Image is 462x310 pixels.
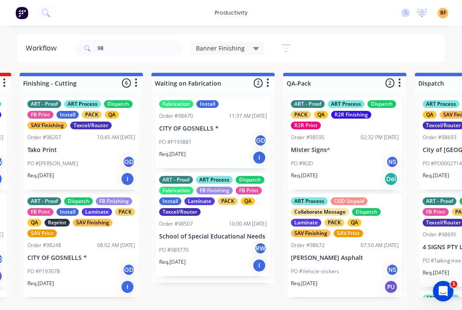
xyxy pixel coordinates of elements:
div: FB Print [27,111,53,119]
p: Req. [DATE] [27,280,54,287]
div: SAV Finishing [73,219,113,227]
div: productivity [210,6,252,19]
input: Search for orders... [98,40,182,57]
p: Req. [DATE] [159,258,186,266]
div: Collaborate Message [291,208,349,216]
p: Req. [DATE] [159,150,186,158]
p: Req. [DATE] [291,172,317,179]
div: QA [27,219,41,227]
div: Workflow [26,43,61,54]
span: BF [440,9,446,17]
div: Dispatch [64,197,93,205]
div: PACK [218,197,238,205]
div: Order #98507 [159,220,193,228]
div: QA [423,111,437,119]
div: Order #98672 [291,241,325,249]
div: 10:00 AM [DATE] [229,220,267,228]
div: 10:45 AM [DATE] [97,134,135,141]
div: ART Process [328,100,364,108]
p: PO #Vehicle stickers [291,268,339,275]
div: I [252,151,266,164]
div: QA [105,111,119,119]
p: School of Special Educational Needs [159,233,267,240]
div: ART - Proof [159,176,193,184]
div: Texcel/Router [70,122,112,129]
div: ART - Proof [291,100,325,108]
div: Dispatch [236,176,264,184]
p: Mister Signs^ [291,146,399,154]
div: Dispatch [352,208,381,216]
div: FB Print [27,208,53,216]
div: Del [384,172,398,186]
div: QA [314,111,328,119]
p: CITY OF GOSNELLS * [159,125,267,132]
div: Fabrication [159,100,193,108]
div: QA [241,197,255,205]
p: Tako Print [27,146,135,154]
span: Banner Finishing [196,44,245,53]
div: ART - ProofART ProcessDispatchFabricationFB FinishingFB PrintInstallLaminatePACKQATexcel/RouterOr... [156,173,270,276]
p: PO #ROD [291,160,313,167]
div: Install [56,208,79,216]
div: ART - Proof [423,197,456,205]
div: PACK [291,111,311,119]
div: ART Process [423,100,459,108]
p: CITY OF GOSNELLS * [27,254,135,262]
div: I [121,280,134,294]
div: ART ProcessCOD UnpaidCollaborate MessageDispatchLaminatePACKQASAV FinishingSAV PrintOrder #986720... [287,194,402,298]
div: FB Print [423,208,449,216]
div: 07:50 AM [DATE] [361,241,399,249]
div: Order #98595 [291,134,325,141]
span: 1 [450,281,457,288]
div: Install [159,197,181,205]
div: Order #98470 [159,112,193,120]
p: Req. [DATE] [27,172,54,179]
p: [PERSON_NAME] Asphalt [291,254,399,262]
div: R2R Finishing [331,111,371,119]
div: QA [347,219,361,227]
div: I [252,259,266,272]
iframe: Intercom live chat [433,281,453,301]
div: Install [56,111,79,119]
div: Dispatch [104,100,133,108]
div: ART - Proof [27,197,61,205]
div: RW [254,242,267,255]
div: COD Unpaid [331,197,367,205]
div: Order #98693 [423,134,456,141]
div: Fabrication [159,187,193,194]
div: Install [196,100,219,108]
div: ART - ProofART ProcessDispatchFB PrintInstallPACKQASAV FinishingTexcel/RouterOrder #9820710:45 AM... [24,97,139,190]
div: PACK [115,208,135,216]
p: PO #P193078 [27,268,60,275]
div: PU [384,280,398,294]
p: Req. [DATE] [291,280,317,287]
div: Order #98695 [423,231,456,238]
p: PO #089770 [159,246,189,254]
div: Laminate [184,197,215,205]
div: Reprint [44,219,70,227]
div: ART Process [64,100,101,108]
div: FabricationInstallOrder #9847011:37 AM [DATE]CITY OF GOSNELLS *PO #P193881GDReq.[DATE]I [156,97,270,168]
div: ART - Proof [27,100,61,108]
div: SAV Print [27,230,57,237]
div: NS [386,263,399,276]
img: Factory [15,6,28,19]
div: GD [122,155,135,168]
div: 08:02 AM [DATE] [97,241,135,249]
div: PACK [324,219,344,227]
div: GD [122,263,135,276]
p: PO #P193881 [159,138,192,146]
div: Dispatch [367,100,396,108]
div: Laminate [291,219,321,227]
div: Texcel/Router [159,208,201,216]
div: ART Process [291,197,328,205]
div: FB Finishing [196,187,233,194]
div: GD [254,134,267,147]
p: Req. [DATE] [423,269,449,277]
p: PO #Talking tree [423,257,461,265]
div: I [121,172,134,186]
div: SAV Finishing [291,230,331,237]
div: SAV Print [334,230,363,237]
div: FB Print [236,187,262,194]
div: Order #98248 [27,241,61,249]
